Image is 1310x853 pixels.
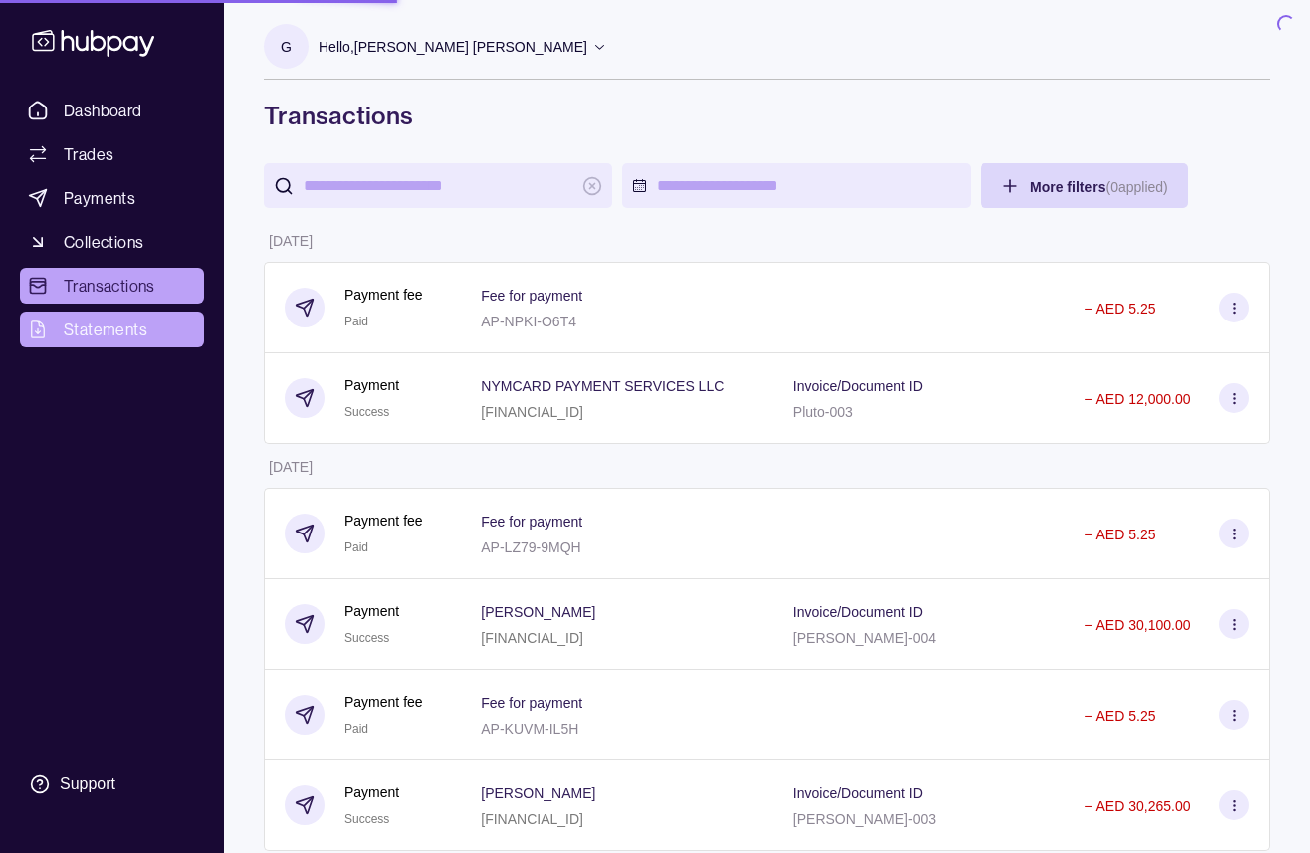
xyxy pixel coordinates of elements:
[281,36,292,58] p: G
[793,404,853,420] p: Pluto-003
[344,600,399,622] p: Payment
[344,540,368,554] span: Paid
[319,36,587,58] p: Hello, [PERSON_NAME] [PERSON_NAME]
[1084,527,1155,542] p: − AED 5.25
[60,773,115,795] div: Support
[64,142,113,166] span: Trades
[344,631,389,645] span: Success
[64,99,142,122] span: Dashboard
[344,405,389,419] span: Success
[304,163,572,208] input: search
[1084,617,1190,633] p: − AED 30,100.00
[1084,391,1190,407] p: − AED 12,000.00
[793,811,936,827] p: [PERSON_NAME]-003
[20,93,204,128] a: Dashboard
[344,374,399,396] p: Payment
[64,318,147,341] span: Statements
[1084,301,1155,317] p: − AED 5.25
[344,284,423,306] p: Payment fee
[20,763,204,805] a: Support
[269,233,313,249] p: [DATE]
[793,785,923,801] p: Invoice/Document ID
[20,312,204,347] a: Statements
[344,812,389,826] span: Success
[793,630,936,646] p: [PERSON_NAME]-004
[481,604,595,620] p: [PERSON_NAME]
[981,163,1188,208] button: More filters(0applied)
[20,180,204,216] a: Payments
[793,604,923,620] p: Invoice/Document ID
[481,314,576,329] p: AP-NPKI-O6T4
[64,274,155,298] span: Transactions
[481,695,582,711] p: Fee for payment
[344,781,399,803] p: Payment
[481,811,583,827] p: [FINANCIAL_ID]
[481,514,582,530] p: Fee for payment
[481,378,724,394] p: NYMCARD PAYMENT SERVICES LLC
[20,224,204,260] a: Collections
[64,230,143,254] span: Collections
[20,268,204,304] a: Transactions
[1084,708,1155,724] p: − AED 5.25
[344,510,423,532] p: Payment fee
[481,539,580,555] p: AP-LZ79-9MQH
[264,100,1270,131] h1: Transactions
[344,691,423,713] p: Payment fee
[344,722,368,736] span: Paid
[481,288,582,304] p: Fee for payment
[64,186,135,210] span: Payments
[1030,179,1168,195] span: More filters
[20,136,204,172] a: Trades
[1084,798,1190,814] p: − AED 30,265.00
[793,378,923,394] p: Invoice/Document ID
[481,721,578,737] p: AP-KUVM-IL5H
[481,785,595,801] p: [PERSON_NAME]
[344,315,368,328] span: Paid
[269,459,313,475] p: [DATE]
[481,404,583,420] p: [FINANCIAL_ID]
[481,630,583,646] p: [FINANCIAL_ID]
[1105,179,1167,195] p: ( 0 applied)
